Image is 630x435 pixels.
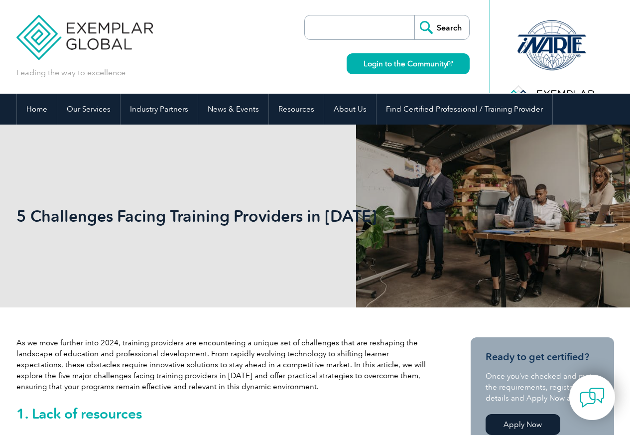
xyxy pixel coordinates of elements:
img: open_square.png [447,61,453,66]
a: Apply Now [486,414,560,435]
p: Once you’ve checked and met the requirements, register your details and Apply Now at [486,371,599,404]
a: Home [17,94,57,125]
a: Resources [269,94,324,125]
h3: Ready to get certified? [486,351,599,363]
a: Industry Partners [121,94,198,125]
a: Login to the Community [347,53,470,74]
img: contact-chat.png [580,385,605,410]
a: Our Services [57,94,120,125]
h2: 1. Lack of resources [16,406,435,422]
p: As we move further into 2024, training providers are encountering a unique set of challenges that... [16,337,435,392]
p: Leading the way to excellence [16,67,126,78]
h1: 5 Challenges Facing Training Providers in [DATE] [16,206,399,226]
input: Search [414,15,469,39]
a: About Us [324,94,376,125]
a: Find Certified Professional / Training Provider [377,94,552,125]
a: News & Events [198,94,268,125]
